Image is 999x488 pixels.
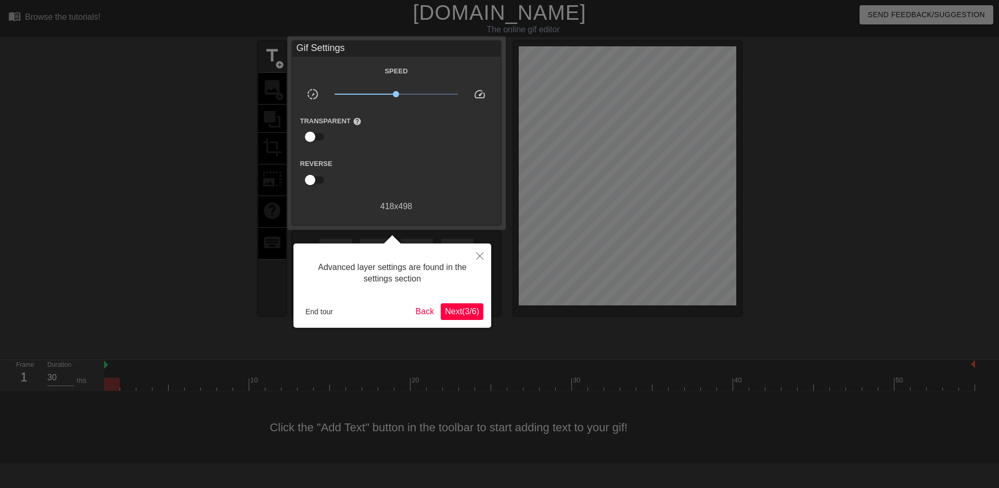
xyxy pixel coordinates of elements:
[468,243,491,267] button: Close
[412,303,439,320] button: Back
[301,304,337,319] button: End tour
[445,307,479,316] span: Next ( 3 / 6 )
[301,251,483,296] div: Advanced layer settings are found in the settings section
[441,303,483,320] button: Next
